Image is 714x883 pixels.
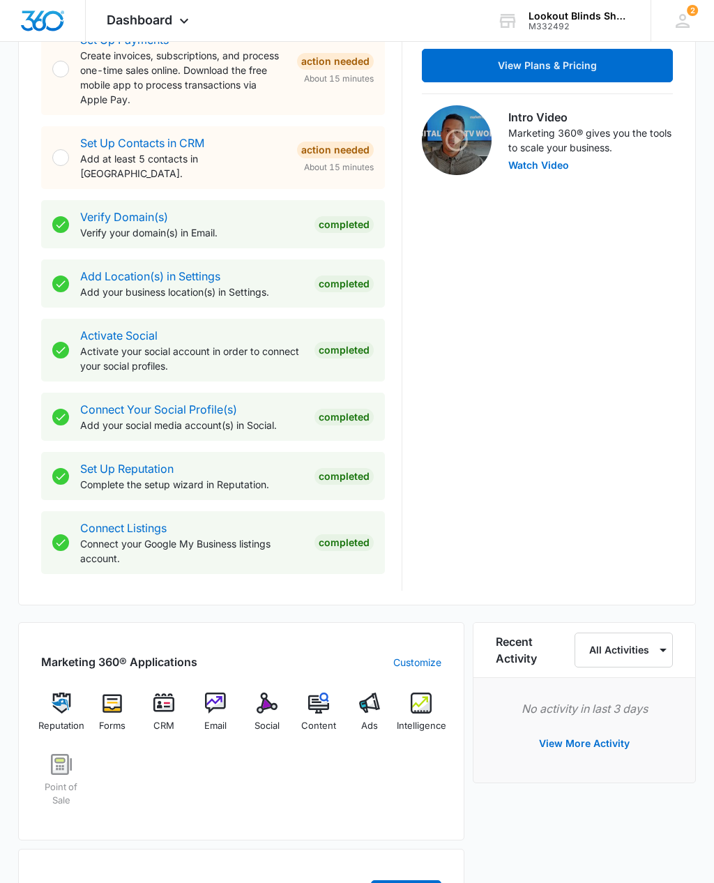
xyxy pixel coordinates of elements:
span: Social [255,719,280,733]
a: Set Up Contacts in CRM [80,136,204,150]
p: Marketing 360® gives you the tools to scale your business. [508,126,673,155]
div: account id [529,22,630,31]
span: 2 [687,5,698,16]
p: Complete the setup wizard in Reputation. [80,477,304,492]
span: Content [301,719,336,733]
a: Content [298,693,339,743]
a: CRM [144,693,184,743]
h6: Recent Activity [496,633,569,667]
span: Dashboard [107,13,172,27]
span: Forms [99,719,126,733]
p: Add at least 5 contacts in [GEOGRAPHIC_DATA]. [80,151,287,181]
span: About 15 minutes [304,161,374,174]
p: Add your social media account(s) in Social. [80,418,304,432]
a: Set Up Reputation [80,462,174,476]
div: Completed [314,409,374,425]
div: Completed [314,276,374,292]
button: View Plans & Pricing [422,49,673,82]
div: Completed [314,468,374,485]
a: Reputation [41,693,82,743]
p: Connect your Google My Business listings account. [80,536,304,566]
a: Email [195,693,236,743]
a: Connect Your Social Profile(s) [80,402,237,416]
p: No activity in last 3 days [496,700,673,717]
a: Customize [393,655,441,670]
span: Point of Sale [41,780,82,808]
span: Email [204,719,227,733]
a: Intelligence [401,693,441,743]
a: Add Location(s) in Settings [80,269,220,283]
div: Action Needed [297,53,374,70]
span: About 15 minutes [304,73,374,85]
h3: Intro Video [508,109,673,126]
a: Point of Sale [41,754,82,817]
button: Watch Video [508,160,569,170]
a: Ads [349,693,390,743]
button: All Activities [575,633,673,667]
span: Ads [361,719,378,733]
span: Intelligence [397,719,446,733]
p: Activate your social account in order to connect your social profiles. [80,344,304,373]
a: Verify Domain(s) [80,210,168,224]
a: Forms [92,693,132,743]
div: notifications count [687,5,698,16]
a: Social [247,693,287,743]
div: account name [529,10,630,22]
h2: Marketing 360® Applications [41,654,197,670]
div: Action Needed [297,142,374,158]
span: Reputation [38,719,84,733]
span: CRM [153,719,174,733]
p: Verify your domain(s) in Email. [80,225,304,240]
div: Completed [314,216,374,233]
p: Add your business location(s) in Settings. [80,285,304,299]
a: Connect Listings [80,521,167,535]
p: Create invoices, subscriptions, and process one-time sales online. Download the free mobile app t... [80,48,287,107]
img: Intro Video [422,105,492,175]
button: View More Activity [525,727,644,760]
div: Completed [314,342,374,359]
a: Activate Social [80,329,158,342]
div: Completed [314,534,374,551]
